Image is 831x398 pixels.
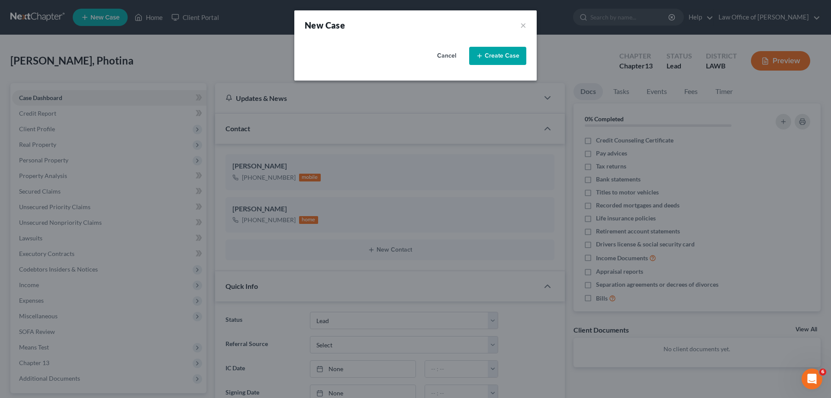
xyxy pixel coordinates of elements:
[802,369,822,389] iframe: Intercom live chat
[520,19,526,31] button: ×
[469,47,526,65] button: Create Case
[819,369,826,375] span: 6
[305,20,345,30] strong: New Case
[428,47,466,65] button: Cancel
